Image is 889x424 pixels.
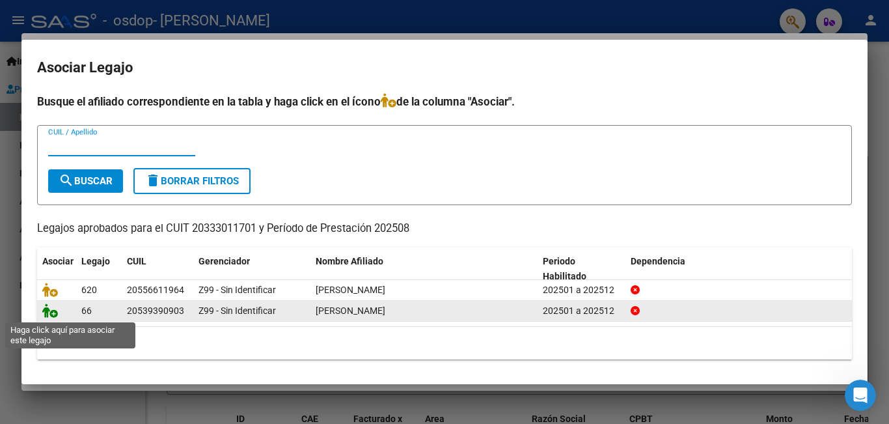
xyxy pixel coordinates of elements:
[37,247,76,290] datatable-header-cell: Asociar
[543,304,620,318] div: 202501 a 202512
[198,256,250,266] span: Gerenciador
[122,247,193,290] datatable-header-cell: CUIL
[310,247,538,290] datatable-header-cell: Nombre Afiliado
[543,256,586,281] span: Periodo Habilitado
[76,247,122,290] datatable-header-cell: Legajo
[198,305,276,316] span: Z99 - Sin Identificar
[81,256,110,266] span: Legajo
[81,305,92,316] span: 66
[538,247,625,290] datatable-header-cell: Periodo Habilitado
[845,380,876,411] iframe: Intercom live chat
[127,283,184,298] div: 20556611964
[145,175,239,187] span: Borrar Filtros
[316,305,385,316] span: MORAN CHAVEZ BALTAZAR
[81,285,97,295] span: 620
[59,175,113,187] span: Buscar
[37,327,852,360] div: 2 registros
[193,247,310,290] datatable-header-cell: Gerenciador
[37,221,852,237] p: Legajos aprobados para el CUIT 20333011701 y Período de Prestación 202508
[42,256,74,266] span: Asociar
[59,173,74,188] mat-icon: search
[625,247,853,290] datatable-header-cell: Dependencia
[48,169,123,193] button: Buscar
[198,285,276,295] span: Z99 - Sin Identificar
[543,283,620,298] div: 202501 a 202512
[631,256,685,266] span: Dependencia
[316,285,385,295] span: HILLIER ANTU GAEL
[37,93,852,110] h4: Busque el afiliado correspondiente en la tabla y haga click en el ícono de la columna "Asociar".
[316,256,383,266] span: Nombre Afiliado
[133,168,251,194] button: Borrar Filtros
[145,173,161,188] mat-icon: delete
[127,304,184,318] div: 20539390903
[127,256,146,266] span: CUIL
[37,55,852,80] h2: Asociar Legajo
